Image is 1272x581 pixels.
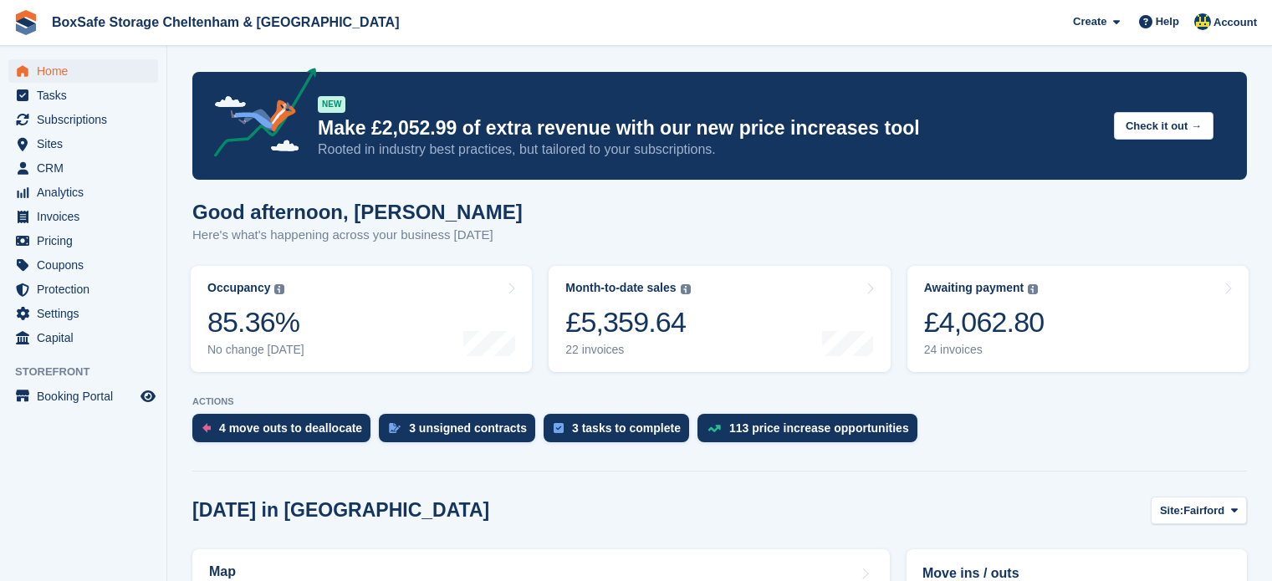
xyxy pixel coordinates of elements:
[8,385,158,408] a: menu
[37,181,137,204] span: Analytics
[729,421,909,435] div: 113 price increase opportunities
[1183,502,1224,519] span: Fairford
[191,266,532,372] a: Occupancy 85.36% No change [DATE]
[572,421,681,435] div: 3 tasks to complete
[200,68,317,163] img: price-adjustments-announcement-icon-8257ccfd72463d97f412b2fc003d46551f7dbcb40ab6d574587a9cd5c0d94...
[8,278,158,301] a: menu
[544,414,697,451] a: 3 tasks to complete
[219,421,362,435] div: 4 move outs to deallocate
[8,229,158,252] a: menu
[8,302,158,325] a: menu
[8,84,158,107] a: menu
[13,10,38,35] img: stora-icon-8386f47178a22dfd0bd8f6a31ec36ba5ce8667c1dd55bd0f319d3a0aa187defe.svg
[37,253,137,277] span: Coupons
[565,343,690,357] div: 22 invoices
[565,305,690,339] div: £5,359.64
[15,364,166,380] span: Storefront
[8,181,158,204] a: menu
[565,281,676,295] div: Month-to-date sales
[138,386,158,406] a: Preview store
[1151,497,1247,524] button: Site: Fairford
[924,343,1045,357] div: 24 invoices
[549,266,890,372] a: Month-to-date sales £5,359.64 22 invoices
[209,564,236,579] h2: Map
[8,108,158,131] a: menu
[409,421,527,435] div: 3 unsigned contracts
[8,156,158,180] a: menu
[907,266,1249,372] a: Awaiting payment £4,062.80 24 invoices
[1160,502,1183,519] span: Site:
[924,281,1024,295] div: Awaiting payment
[1028,284,1038,294] img: icon-info-grey-7440780725fd019a000dd9b08b2336e03edf1995a4989e88bcd33f0948082b44.svg
[8,132,158,155] a: menu
[37,278,137,301] span: Protection
[192,201,523,223] h1: Good afternoon, [PERSON_NAME]
[207,305,304,339] div: 85.36%
[8,326,158,349] a: menu
[37,84,137,107] span: Tasks
[37,385,137,408] span: Booking Portal
[192,499,489,522] h2: [DATE] in [GEOGRAPHIC_DATA]
[389,423,401,433] img: contract_signature_icon-13c848040528278c33f63329250d36e43548de30e8caae1d1a13099fd9432cc5.svg
[708,425,721,432] img: price_increase_opportunities-93ffe204e8149a01c8c9dc8f82e8f89637d9d84a8eef4429ea346261dce0b2c0.svg
[379,414,544,451] a: 3 unsigned contracts
[924,305,1045,339] div: £4,062.80
[318,116,1101,140] p: Make £2,052.99 of extra revenue with our new price increases tool
[202,423,211,433] img: move_outs_to_deallocate_icon-f764333ba52eb49d3ac5e1228854f67142a1ed5810a6f6cc68b1a99e826820c5.svg
[37,302,137,325] span: Settings
[1114,112,1213,140] button: Check it out →
[37,229,137,252] span: Pricing
[37,205,137,228] span: Invoices
[697,414,926,451] a: 113 price increase opportunities
[192,414,379,451] a: 4 move outs to deallocate
[37,59,137,83] span: Home
[1213,14,1257,31] span: Account
[1156,13,1179,30] span: Help
[192,226,523,245] p: Here's what's happening across your business [DATE]
[318,140,1101,159] p: Rooted in industry best practices, but tailored to your subscriptions.
[37,132,137,155] span: Sites
[37,156,137,180] span: CRM
[37,326,137,349] span: Capital
[8,59,158,83] a: menu
[1073,13,1106,30] span: Create
[45,8,406,36] a: BoxSafe Storage Cheltenham & [GEOGRAPHIC_DATA]
[207,281,270,295] div: Occupancy
[274,284,284,294] img: icon-info-grey-7440780725fd019a000dd9b08b2336e03edf1995a4989e88bcd33f0948082b44.svg
[318,96,345,113] div: NEW
[207,343,304,357] div: No change [DATE]
[8,205,158,228] a: menu
[192,396,1247,407] p: ACTIONS
[8,253,158,277] a: menu
[681,284,691,294] img: icon-info-grey-7440780725fd019a000dd9b08b2336e03edf1995a4989e88bcd33f0948082b44.svg
[554,423,564,433] img: task-75834270c22a3079a89374b754ae025e5fb1db73e45f91037f5363f120a921f8.svg
[37,108,137,131] span: Subscriptions
[1194,13,1211,30] img: Kim Virabi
